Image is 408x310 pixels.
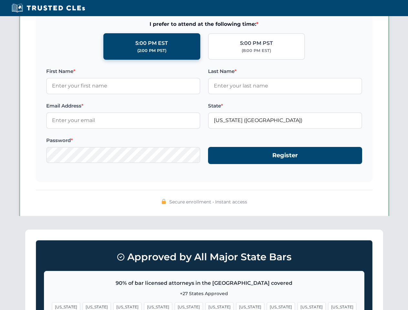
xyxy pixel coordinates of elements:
[240,39,273,47] div: 5:00 PM PST
[208,78,362,94] input: Enter your last name
[46,67,200,75] label: First Name
[137,47,166,54] div: (2:00 PM PST)
[161,199,166,204] img: 🔒
[52,290,356,297] p: +27 States Approved
[46,78,200,94] input: Enter your first name
[10,3,87,13] img: Trusted CLEs
[135,39,168,47] div: 5:00 PM EST
[169,198,247,205] span: Secure enrollment • Instant access
[208,147,362,164] button: Register
[208,67,362,75] label: Last Name
[46,20,362,28] span: I prefer to attend at the following time:
[52,279,356,287] p: 90% of bar licensed attorneys in the [GEOGRAPHIC_DATA] covered
[208,102,362,110] label: State
[44,248,364,266] h3: Approved by All Major State Bars
[46,112,200,129] input: Enter your email
[242,47,271,54] div: (8:00 PM EST)
[46,102,200,110] label: Email Address
[46,137,200,144] label: Password
[208,112,362,129] input: Florida (FL)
